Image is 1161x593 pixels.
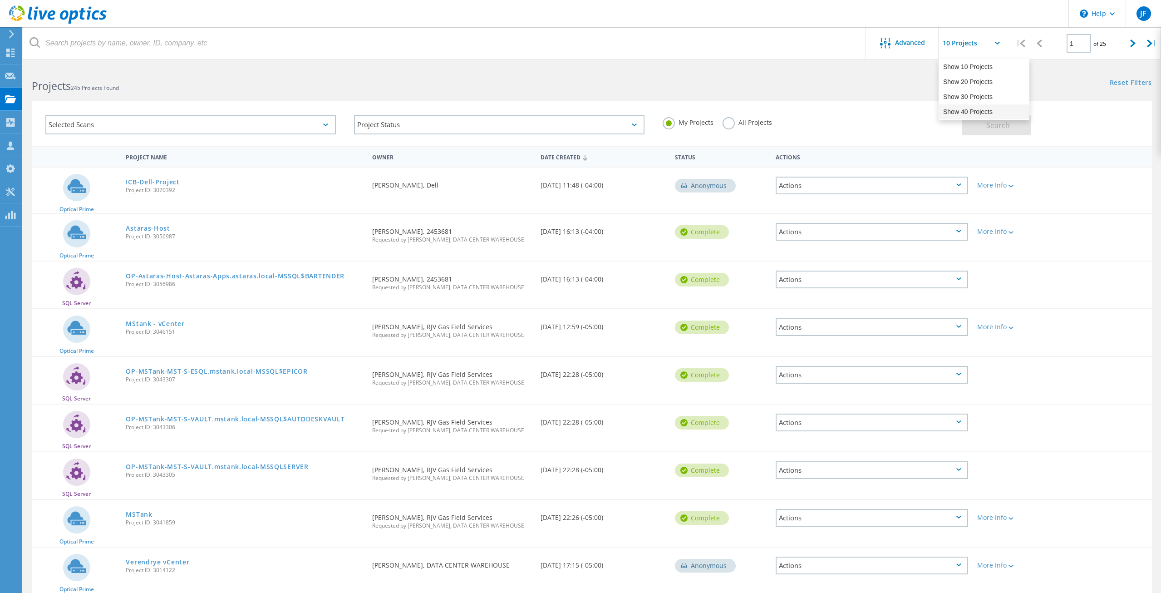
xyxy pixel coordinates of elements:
[368,500,536,538] div: [PERSON_NAME], RJV Gas Field Services
[59,348,94,354] span: Optical Prime
[126,179,179,185] a: ICB-Dell-Project
[126,568,363,573] span: Project ID: 3014122
[62,491,91,497] span: SQL Server
[372,428,531,433] span: Requested by [PERSON_NAME], DATA CENTER WAREHOUSE
[776,414,968,431] div: Actions
[675,511,729,525] div: Complete
[536,548,670,578] div: [DATE] 17:15 (-05:00)
[670,148,771,165] div: Status
[372,237,531,242] span: Requested by [PERSON_NAME], DATA CENTER WAREHOUSE
[62,396,91,401] span: SQL Server
[663,117,713,126] label: My Projects
[45,115,336,134] div: Selected Scans
[675,179,736,193] div: Anonymous
[536,309,670,339] div: [DATE] 12:59 (-05:00)
[368,548,536,578] div: [PERSON_NAME], DATA CENTER WAREHOUSE
[776,557,968,574] div: Actions
[939,104,1029,119] div: Show 40 Projects
[126,188,363,193] span: Project ID: 3070392
[23,27,866,59] input: Search projects by name, owner, ID, company, etc
[372,285,531,290] span: Requested by [PERSON_NAME], DATA CENTER WAREHOUSE
[126,464,308,470] a: OP-MSTank-MST-S-VAULT.mstank.local-MSSQLSERVER
[126,321,184,327] a: MStank - vCenter
[977,228,1058,235] div: More Info
[126,329,363,335] span: Project ID: 3046151
[354,115,644,134] div: Project Status
[977,324,1058,330] div: More Info
[675,368,729,382] div: Complete
[1093,40,1106,48] span: of 25
[536,262,670,292] div: [DATE] 16:13 (-04:00)
[59,253,94,258] span: Optical Prime
[536,168,670,198] div: [DATE] 11:48 (-04:00)
[776,318,968,336] div: Actions
[368,168,536,198] div: [PERSON_NAME], Dell
[536,500,670,530] div: [DATE] 22:26 (-05:00)
[675,559,736,573] div: Anonymous
[536,405,670,435] div: [DATE] 22:28 (-05:00)
[9,19,107,25] a: Live Optics Dashboard
[675,321,729,334] div: Complete
[372,475,531,481] span: Requested by [PERSON_NAME], DATA CENTER WAREHOUSE
[126,511,152,518] a: MSTank
[126,234,363,239] span: Project ID: 3056987
[126,377,363,382] span: Project ID: 3043307
[536,214,670,244] div: [DATE] 16:13 (-04:00)
[776,509,968,527] div: Actions
[62,301,91,306] span: SQL Server
[771,148,973,165] div: Actions
[675,225,729,239] div: Complete
[962,115,1031,135] button: Search
[126,225,170,232] a: Astaras-Host
[536,148,670,165] div: Date Created
[368,214,536,252] div: [PERSON_NAME], 2453681
[1142,27,1161,59] div: |
[675,416,729,430] div: Complete
[723,117,772,126] label: All Projects
[121,148,368,165] div: Project Name
[986,120,1010,130] span: Search
[536,357,670,387] div: [DATE] 22:28 (-05:00)
[372,332,531,338] span: Requested by [PERSON_NAME], DATA CENTER WAREHOUSE
[126,368,307,375] a: OP-MSTank-MST-S-ESQL.mstank.local-MSSQL$EPICOR
[126,416,344,422] a: OP-MSTank-MST-S-VAULT.mstank.local-MSSQL$AUTODESKVAULT
[776,461,968,479] div: Actions
[368,309,536,347] div: [PERSON_NAME], RJV Gas Field Services
[368,148,536,165] div: Owner
[1140,10,1146,17] span: JF
[368,262,536,299] div: [PERSON_NAME], 2453681
[675,464,729,477] div: Complete
[71,84,119,92] span: 245 Projects Found
[895,40,925,46] span: Advanced
[368,452,536,490] div: [PERSON_NAME], RJV Gas Field Services
[776,177,968,194] div: Actions
[977,562,1058,568] div: More Info
[62,444,91,449] span: SQL Server
[126,425,363,430] span: Project ID: 3043306
[126,559,189,565] a: Verendrye vCenter
[977,514,1058,521] div: More Info
[372,380,531,385] span: Requested by [PERSON_NAME], DATA CENTER WAREHOUSE
[59,539,94,544] span: Optical Prime
[368,405,536,442] div: [PERSON_NAME], RJV Gas Field Services
[536,452,670,482] div: [DATE] 22:28 (-05:00)
[126,273,344,279] a: OP-Astaras-Host-Astaras-Apps.astaras.local-MSSQL$BARTENDER
[32,79,71,93] b: Projects
[59,587,94,592] span: Optical Prime
[939,89,1029,104] div: Show 30 Projects
[939,74,1029,89] div: Show 20 Projects
[1011,27,1030,59] div: |
[126,520,363,525] span: Project ID: 3041859
[59,207,94,212] span: Optical Prime
[372,523,531,529] span: Requested by [PERSON_NAME], DATA CENTER WAREHOUSE
[1080,10,1088,18] svg: \n
[1110,79,1152,87] a: Reset Filters
[675,273,729,287] div: Complete
[126,282,363,287] span: Project ID: 3056986
[776,271,968,288] div: Actions
[368,357,536,395] div: [PERSON_NAME], RJV Gas Field Services
[977,182,1058,188] div: More Info
[126,472,363,478] span: Project ID: 3043305
[939,59,1029,74] div: Show 10 Projects
[776,366,968,384] div: Actions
